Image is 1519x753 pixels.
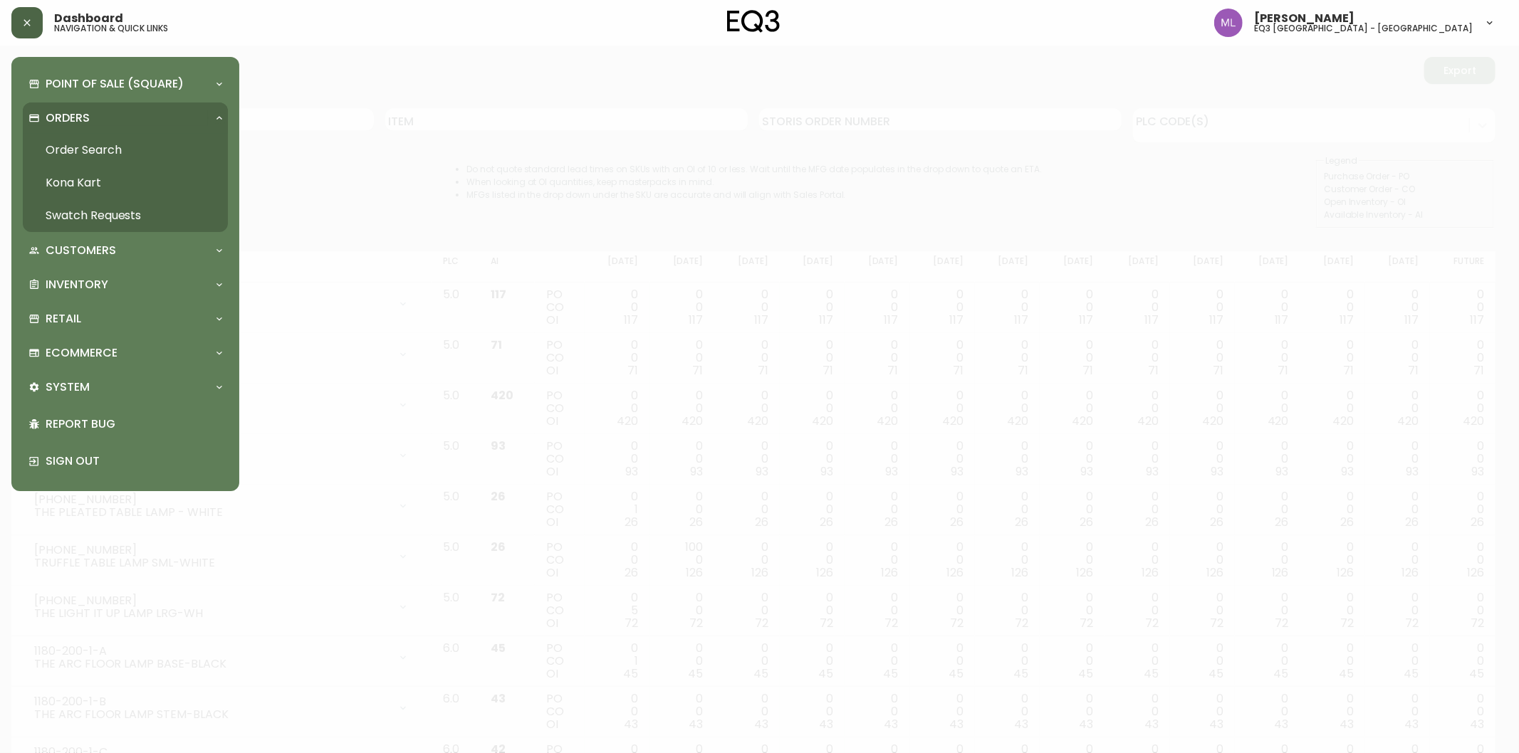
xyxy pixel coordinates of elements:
p: Report Bug [46,416,222,432]
h5: eq3 [GEOGRAPHIC_DATA] - [GEOGRAPHIC_DATA] [1254,24,1473,33]
p: System [46,379,90,395]
div: Inventory [23,269,228,300]
p: Inventory [46,277,108,293]
div: Ecommerce [23,337,228,369]
div: System [23,372,228,403]
span: [PERSON_NAME] [1254,13,1354,24]
div: Customers [23,235,228,266]
p: Orders [46,110,90,126]
h5: navigation & quick links [54,24,168,33]
img: logo [727,10,780,33]
div: Report Bug [23,406,228,443]
img: 3de4b2bf7ef2efc5d8e82fe66501aa37 [1214,9,1243,37]
div: Sign Out [23,443,228,480]
p: Customers [46,243,116,258]
a: Swatch Requests [23,199,228,232]
p: Ecommerce [46,345,118,361]
span: Dashboard [54,13,123,24]
a: Kona Kart [23,167,228,199]
a: Order Search [23,134,228,167]
div: Orders [23,102,228,134]
p: Retail [46,311,81,327]
div: Point of Sale (Square) [23,68,228,100]
p: Point of Sale (Square) [46,76,184,92]
div: Retail [23,303,228,335]
p: Sign Out [46,453,222,469]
